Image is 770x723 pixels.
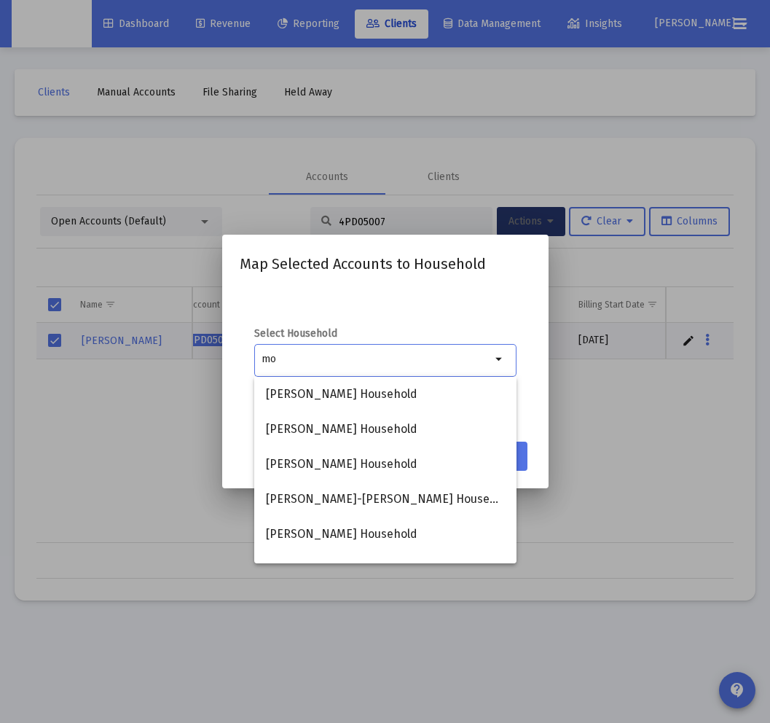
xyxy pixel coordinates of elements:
input: Search or select a household [262,353,491,365]
span: [PERSON_NAME] Household [266,447,505,482]
label: Select Household [254,327,516,341]
span: [PERSON_NAME] Household [266,377,505,412]
span: [PERSON_NAME] Household [266,517,505,552]
span: [PERSON_NAME] Household [266,412,505,447]
mat-icon: arrow_drop_down [491,351,508,368]
span: [PERSON_NAME]-[PERSON_NAME] Household [266,482,505,517]
span: [PERSON_NAME] Household [266,552,505,587]
h2: Map Selected Accounts to Household [240,252,531,275]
